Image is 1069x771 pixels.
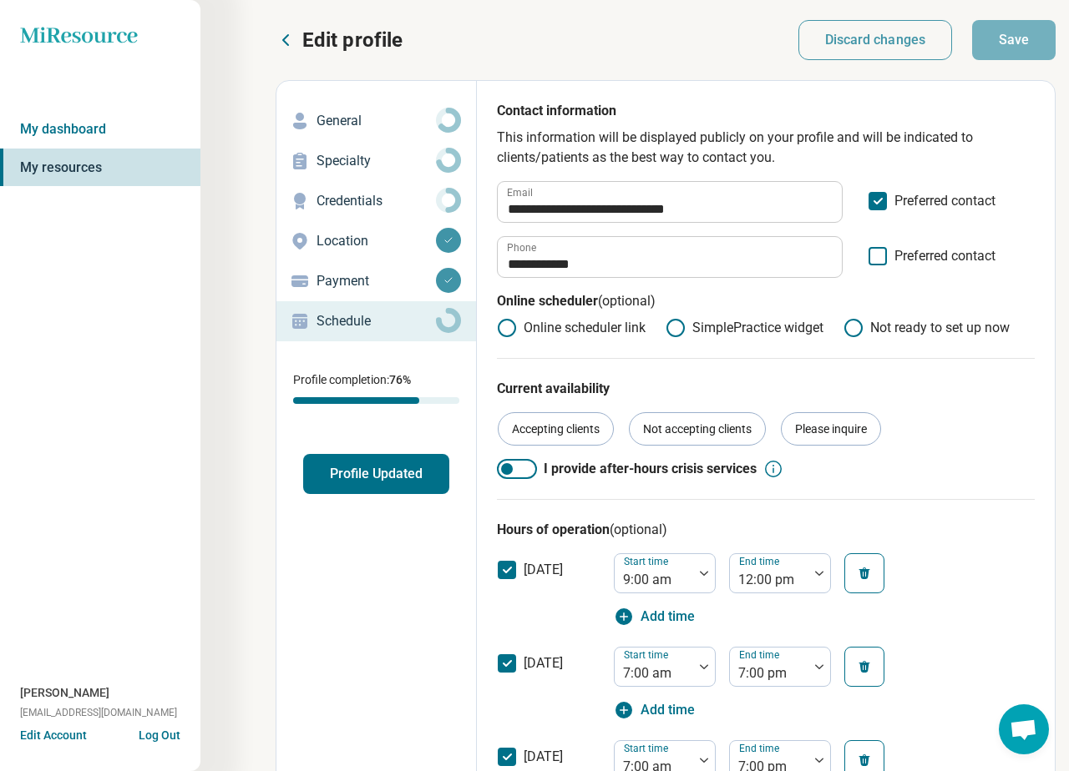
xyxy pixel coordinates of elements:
div: Please inquire [781,412,881,446]
span: (optional) [598,293,656,309]
p: Payment [317,271,436,291]
p: General [317,111,436,131]
a: Open chat [999,704,1049,754]
label: Start time [624,743,671,754]
button: Log Out [139,727,180,740]
button: Add time [614,700,695,720]
label: End time [739,743,783,754]
p: This information will be displayed publicly on your profile and will be indicated to clients/pati... [497,128,1035,168]
p: Contact information [497,101,1035,128]
span: [DATE] [524,655,563,671]
span: Preferred contact [894,191,996,223]
span: Add time [641,700,695,720]
span: I provide after-hours crisis services [544,459,757,479]
button: Save [972,20,1056,60]
p: Location [317,231,436,251]
span: [EMAIL_ADDRESS][DOMAIN_NAME] [20,705,177,720]
label: End time [739,556,783,567]
button: Add time [614,607,695,627]
button: Edit profile [276,27,403,53]
span: 76 % [389,373,411,386]
a: Schedule [276,301,476,341]
a: Credentials [276,181,476,221]
label: Start time [624,556,671,567]
span: (optional) [610,522,667,537]
p: Current availability [497,379,1035,399]
div: Profile completion: [276,361,476,414]
div: Not accepting clients [629,412,766,446]
p: Specialty [317,151,436,171]
span: [PERSON_NAME] [20,684,109,702]
p: Edit profile [302,27,403,53]
button: Profile Updated [303,454,449,494]
span: [DATE] [524,748,563,764]
span: [DATE] [524,562,563,577]
label: SimplePractice widget [666,318,823,338]
a: Specialty [276,141,476,181]
p: Online scheduler [497,291,1035,318]
label: Phone [507,243,536,253]
button: Edit Account [20,727,87,744]
a: Payment [276,261,476,301]
label: Not ready to set up now [844,318,1010,338]
span: Preferred contact [894,246,996,278]
p: Credentials [317,191,436,211]
h3: Hours of operation [497,520,1035,540]
label: Start time [624,649,671,661]
label: Email [507,188,533,198]
div: Accepting clients [498,412,614,446]
a: General [276,101,476,141]
button: Discard changes [798,20,953,60]
label: Online scheduler link [497,318,646,338]
label: End time [739,649,783,661]
span: Add time [641,607,695,627]
p: Schedule [317,311,436,331]
div: Profile completion [293,397,459,404]
a: Location [276,221,476,261]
